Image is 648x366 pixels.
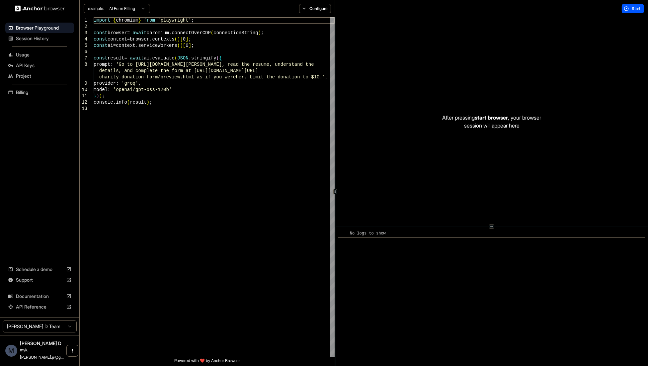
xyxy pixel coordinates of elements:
[174,358,240,366] span: Powered with ❤️ by Anchor Browser
[138,43,177,48] span: serviceWorkers
[175,55,177,61] span: (
[80,36,87,43] div: 4
[16,25,71,31] span: Browser Playground
[350,231,386,236] span: No logs to show
[94,93,96,99] span: }
[108,87,110,92] span: :
[16,304,63,310] span: API Reference
[99,68,208,73] span: details, and complete the form at [URL]
[191,55,216,61] span: stringify
[180,37,183,42] span: [
[15,5,65,12] img: Anchor Logo
[116,62,233,67] span: 'Go to [URL][DOMAIN_NAME][PERSON_NAME], re
[632,6,641,11] span: Start
[325,74,328,80] span: ,
[5,49,74,60] div: Usage
[183,43,186,48] span: [
[94,62,110,67] span: prompt
[5,291,74,302] div: Documentation
[172,30,211,36] span: connectOverCDP
[16,293,63,300] span: Documentation
[116,43,135,48] span: context
[138,81,141,86] span: ,
[299,4,331,13] button: Configure
[108,30,127,36] span: browser
[135,43,138,48] span: .
[80,30,87,36] div: 3
[216,55,219,61] span: (
[94,43,108,48] span: const
[80,17,87,24] div: 1
[80,99,87,106] div: 12
[130,55,144,61] span: await
[80,87,87,93] div: 10
[258,30,261,36] span: )
[16,51,71,58] span: Usage
[99,74,236,80] span: charity-donation-form/preview.html as if you were
[177,55,189,61] span: JSON
[130,37,149,42] span: browser
[475,114,508,121] span: start browser
[342,230,345,237] span: ​
[189,55,191,61] span: .
[236,74,325,80] span: her. Limit the donation to $10.'
[88,6,104,11] span: example:
[5,87,74,98] div: Billing
[113,100,116,105] span: .
[94,55,108,61] span: const
[191,43,194,48] span: ;
[121,81,138,86] span: 'groq'
[80,80,87,87] div: 9
[219,55,222,61] span: {
[189,37,191,42] span: ;
[16,89,71,96] span: Billing
[5,302,74,312] div: API Reference
[113,43,116,48] span: =
[5,33,74,44] div: Session History
[175,37,177,42] span: (
[152,55,174,61] span: evaluate
[147,100,149,105] span: )
[189,43,191,48] span: ]
[169,30,172,36] span: .
[16,62,71,69] span: API Keys
[177,43,180,48] span: (
[113,87,172,92] span: 'openai/gpt-oss-120b'
[144,18,155,23] span: from
[108,37,127,42] span: context
[124,55,127,61] span: =
[622,4,644,13] button: Start
[133,30,147,36] span: await
[99,93,102,99] span: )
[191,18,194,23] span: ;
[183,37,186,42] span: 0
[213,30,258,36] span: connectionString
[5,60,74,71] div: API Keys
[94,100,113,105] span: console
[5,345,17,357] div: M
[116,81,119,86] span: :
[108,55,124,61] span: result
[149,37,152,42] span: .
[80,49,87,55] div: 6
[102,93,105,99] span: ;
[110,62,113,67] span: :
[5,71,74,81] div: Project
[5,264,74,275] div: Schedule a demo
[80,61,87,68] div: 8
[113,18,116,23] span: {
[5,23,74,33] div: Browser Playground
[108,43,113,48] span: ai
[127,100,130,105] span: (
[16,277,63,283] span: Support
[186,43,188,48] span: 0
[94,87,108,92] span: model
[147,30,169,36] span: chromium
[138,18,141,23] span: }
[186,37,188,42] span: ]
[127,37,130,42] span: =
[66,345,78,357] button: Open menu
[152,37,174,42] span: contexts
[16,73,71,79] span: Project
[5,275,74,285] div: Support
